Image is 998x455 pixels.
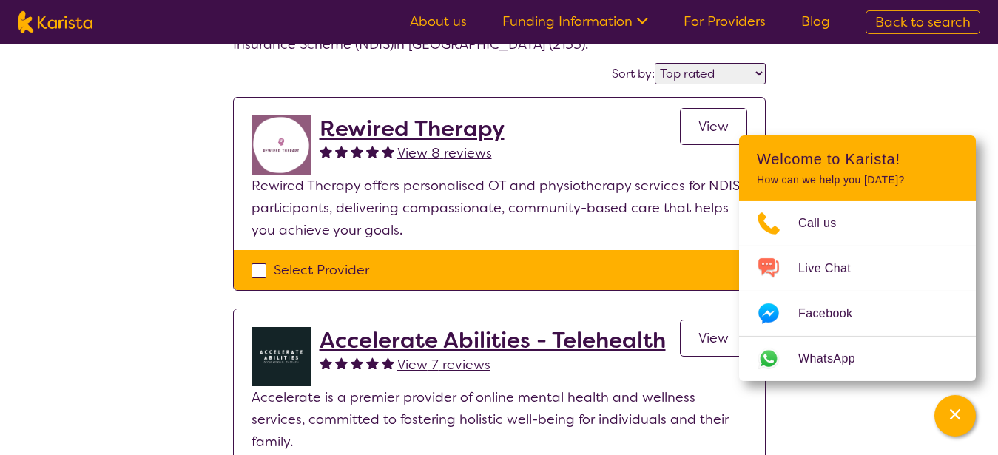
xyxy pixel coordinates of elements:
a: View [680,108,747,145]
span: View [698,118,729,135]
img: fullstar [320,357,332,369]
button: Channel Menu [934,395,976,437]
a: Web link opens in a new tab. [739,337,976,381]
a: Blog [801,13,830,30]
h2: Welcome to Karista! [757,150,958,168]
span: View 8 reviews [397,144,492,162]
span: WhatsApp [798,348,873,370]
ul: Choose channel [739,201,976,381]
span: Facebook [798,303,870,325]
span: View [698,329,729,347]
img: fullstar [351,145,363,158]
a: Back to search [866,10,980,34]
a: About us [410,13,467,30]
span: Call us [798,212,854,235]
img: fullstar [366,145,379,158]
a: View 8 reviews [397,142,492,164]
img: fullstar [335,357,348,369]
span: View 7 reviews [397,356,490,374]
a: View 7 reviews [397,354,490,376]
span: Back to search [875,13,971,31]
p: How can we help you [DATE]? [757,174,958,186]
span: Live Chat [798,257,869,280]
img: fullstar [366,357,379,369]
img: fullstar [351,357,363,369]
p: Rewired Therapy offers personalised OT and physiotherapy services for NDIS participants, deliveri... [252,175,747,241]
a: For Providers [684,13,766,30]
div: Channel Menu [739,135,976,381]
a: View [680,320,747,357]
a: Accelerate Abilities - Telehealth [320,327,666,354]
img: fullstar [382,357,394,369]
img: fullstar [335,145,348,158]
img: fullstar [320,145,332,158]
a: Funding Information [502,13,648,30]
img: Karista logo [18,11,92,33]
p: Accelerate is a premier provider of online mental health and wellness services, committed to fost... [252,386,747,453]
a: Rewired Therapy [320,115,505,142]
img: jovdti8ilrgkpezhq0s9.png [252,115,311,175]
label: Sort by: [612,66,655,81]
img: byb1jkvtmcu0ftjdkjvo.png [252,327,311,386]
img: fullstar [382,145,394,158]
